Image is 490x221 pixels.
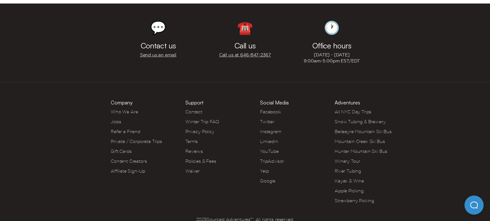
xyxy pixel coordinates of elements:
[111,139,162,144] a: Private / Corporate Trips
[335,109,371,114] a: All NYC Day Trips
[260,100,289,105] h3: Social Media
[185,100,204,105] h3: Support
[111,119,121,124] a: Jobs
[335,188,364,193] a: Apple Picking
[237,21,253,34] div: ☎️
[335,129,392,134] a: Belleayre Mountain Ski Bus
[260,168,269,174] a: Yelp
[185,168,200,174] a: Waiver
[234,42,255,49] h3: Call us
[335,198,374,203] a: Strawberry Picking
[335,168,361,174] a: River Tubing
[185,139,198,144] a: Terms
[335,119,386,124] a: Snow Tubing & Brewery
[150,21,166,34] div: 💬
[111,100,133,105] h3: Company
[141,42,176,49] h3: Contact us
[140,52,176,58] a: Send us an email
[335,159,360,164] a: Winery Tour
[260,149,279,154] a: YouTube
[260,119,274,124] a: Twitter
[260,109,281,114] a: Facebook
[260,139,278,144] a: LinkedIn
[111,109,138,114] a: Who We Are
[304,52,360,64] p: [DATE] - [DATE] 9:00am-5:00pm EST/EDT
[335,178,364,183] a: Kayak & Wine
[111,149,131,154] a: Gift Cards
[464,196,484,215] iframe: Help Scout Beacon - Open
[185,159,216,164] a: Policies & Fees
[111,159,147,164] a: Content Creators
[185,149,203,154] a: Reviews
[111,168,145,174] a: Affiliate Sign-Up
[185,119,219,124] a: Winter Trip FAQ
[219,52,271,58] a: Call us at 646‍-847‍-2367
[260,129,281,134] a: Instagram
[260,178,275,183] a: Google
[335,149,387,154] a: Hunter Mountain Ski Bus
[335,139,385,144] a: Mountain Creek Ski Bus
[185,109,202,114] a: Contact
[185,129,214,134] a: Privacy Policy
[312,42,351,49] h3: Office hours
[335,100,360,105] h3: Adventures
[324,21,340,34] div: 🕐
[111,129,140,134] a: Refer a Friend
[260,159,284,164] a: TripAdvisor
